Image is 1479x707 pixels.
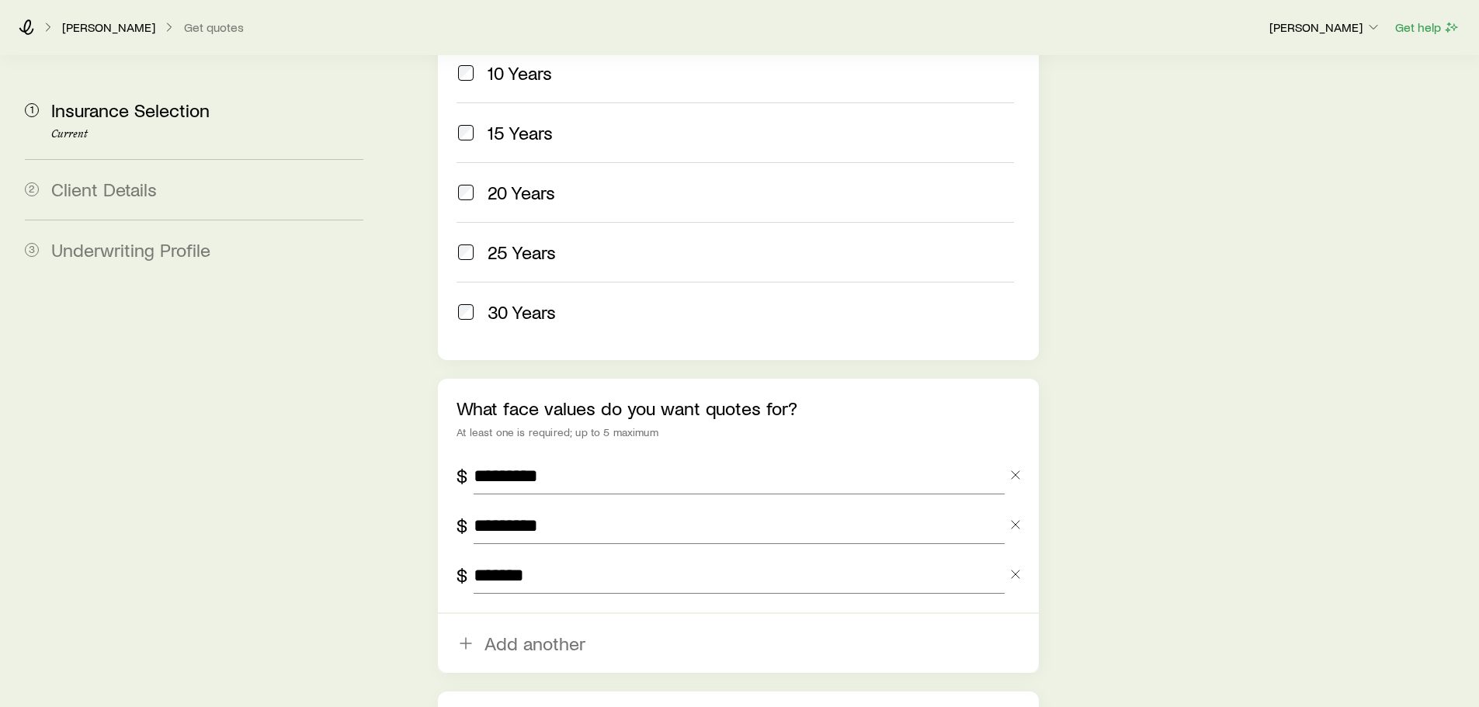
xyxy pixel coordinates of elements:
span: 2 [25,182,39,196]
input: 20 Years [458,185,474,200]
div: $ [457,465,467,487]
button: Get quotes [183,20,245,35]
button: Get help [1394,19,1460,36]
span: Client Details [51,178,157,200]
p: Current [51,128,363,140]
input: 30 Years [458,304,474,320]
button: Add another [438,614,1038,673]
input: 15 Years [458,125,474,140]
input: 25 Years [458,244,474,260]
label: What face values do you want quotes for? [457,397,797,419]
span: 25 Years [488,241,556,263]
input: 10 Years [458,65,474,81]
span: Underwriting Profile [51,238,210,261]
div: $ [457,564,467,586]
span: 20 Years [488,182,555,203]
button: [PERSON_NAME] [1269,19,1382,37]
span: 1 [25,103,39,117]
div: $ [457,515,467,536]
span: 15 Years [488,122,553,144]
p: [PERSON_NAME] [1269,19,1381,35]
span: Insurance Selection [51,99,210,121]
div: At least one is required; up to 5 maximum [457,426,1019,438]
span: 10 Years [488,62,552,84]
span: 30 Years [488,301,556,323]
span: 3 [25,243,39,257]
p: [PERSON_NAME] [62,19,155,35]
